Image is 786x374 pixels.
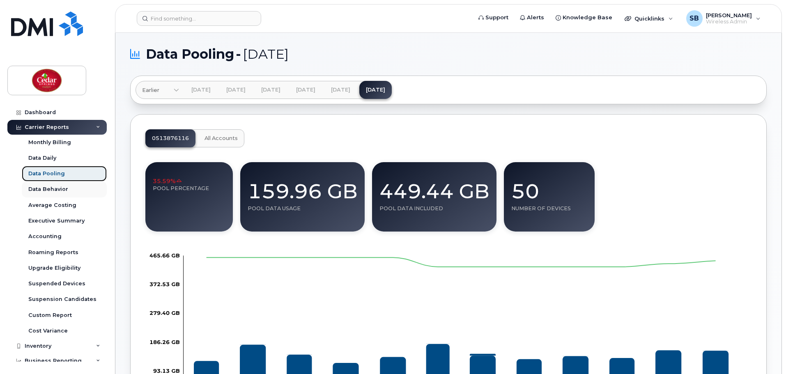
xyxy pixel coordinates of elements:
span: All Accounts [205,135,238,142]
g: 0.00 Bytes [149,281,180,287]
div: Pool data usage [248,205,357,212]
tspan: 186.26 GB [149,338,180,345]
div: 449.44 GB [379,170,489,205]
span: 35.59% [153,177,182,185]
span: Earlier [142,86,159,94]
tspan: 465.66 GB [149,252,180,258]
span: Data Pooling [146,48,234,60]
a: [DATE] [220,81,252,99]
span: [DATE] [243,48,289,60]
a: [DATE] [255,81,287,99]
a: [DATE] [290,81,322,99]
span: - [236,48,241,60]
div: Pool data included [379,205,489,212]
tspan: 372.53 GB [149,281,180,287]
tspan: 93.13 GB [153,367,180,374]
g: 0.00 Bytes [153,367,180,374]
g: 0.00 Bytes [149,338,180,345]
a: Earlier [136,81,179,99]
div: 159.96 GB [248,170,357,205]
a: [DATE] [324,81,357,99]
tspan: 279.40 GB [149,310,180,316]
a: [DATE] [359,81,392,99]
div: Number of devices [511,205,587,212]
g: 0.00 Bytes [149,310,180,316]
div: 50 [511,170,587,205]
a: [DATE] [185,81,217,99]
g: 0.00 Bytes [149,252,180,258]
div: Pool Percentage [153,185,225,192]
